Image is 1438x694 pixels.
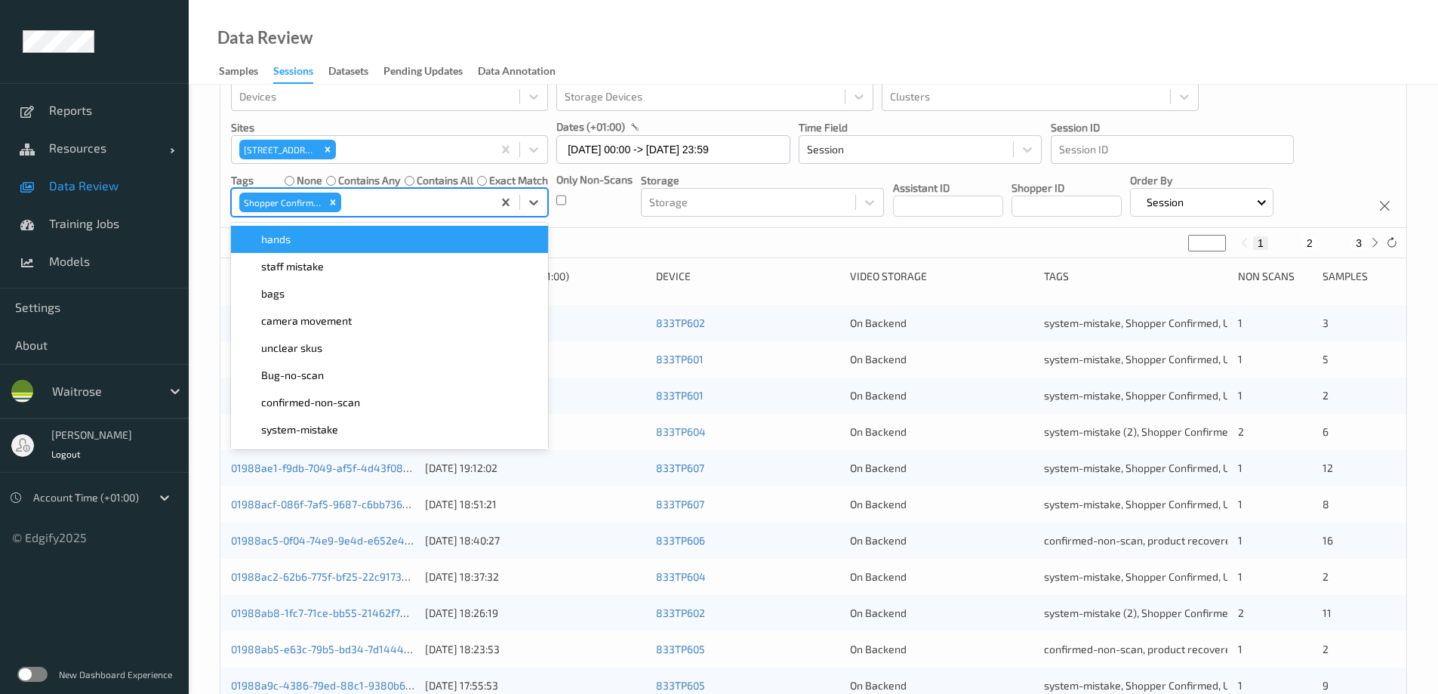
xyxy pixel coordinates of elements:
[1044,269,1227,284] div: Tags
[231,173,254,188] p: Tags
[489,173,548,188] label: exact match
[1238,269,1311,284] div: Non Scans
[261,259,324,274] span: staff mistake
[850,569,1033,585] div: On Backend
[1044,679,1388,692] span: system-mistake, Shopper Confirmed, Unusual-Activity, Picklist item alert
[1044,353,1388,366] span: system-mistake, Shopper Confirmed, Unusual-Activity, Picklist item alert
[425,569,645,585] div: [DATE] 18:37:32
[1238,534,1242,547] span: 1
[656,606,705,619] a: 833TP602
[1323,643,1329,655] span: 2
[1238,353,1242,366] span: 1
[1044,461,1301,474] span: system-mistake, Shopper Confirmed, Unusual-Activity
[656,643,705,655] a: 833TP605
[1238,461,1242,474] span: 1
[325,193,341,212] div: Remove Shopper Confirmed
[261,395,360,410] span: confirmed-non-scan
[656,353,704,366] a: 833TP601
[273,63,313,84] div: Sessions
[1302,236,1317,250] button: 2
[231,606,429,619] a: 01988ab8-1fc7-71ce-bb55-21462f72f865
[1323,461,1333,474] span: 12
[1323,534,1333,547] span: 16
[1044,534,1429,547] span: confirmed-non-scan, product recovered, recovered product, Shopper Confirmed
[656,679,705,692] a: 833TP605
[239,140,319,159] div: [STREET_ADDRESS]
[850,316,1033,331] div: On Backend
[219,61,273,82] a: Samples
[217,30,313,45] div: Data Review
[1323,316,1329,329] span: 3
[231,534,441,547] a: 01988ac5-0f04-74e9-9e4d-e652e44a0c9e
[1238,498,1242,510] span: 1
[1238,643,1242,655] span: 1
[850,642,1033,657] div: On Backend
[319,140,336,159] div: Remove 833 Trinity Square
[417,173,473,188] label: contains all
[1141,195,1189,210] p: Session
[656,534,705,547] a: 833TP606
[799,120,1042,135] p: Time Field
[261,313,352,328] span: camera movement
[1323,389,1329,402] span: 2
[231,498,431,510] a: 01988acf-086f-7af5-9687-c6bb736dca76
[1044,498,1301,510] span: system-mistake, Shopper Confirmed, Unusual-Activity
[231,461,431,474] a: 01988ae1-f9db-7049-af5f-4d43f082f6d5
[1323,606,1332,619] span: 11
[1130,173,1274,188] p: Order By
[656,570,706,583] a: 833TP604
[231,570,432,583] a: 01988ac2-62b6-775f-bf25-22c91736437d
[239,193,325,212] div: Shopper Confirmed
[219,63,258,82] div: Samples
[1323,570,1329,583] span: 2
[1323,269,1396,284] div: Samples
[893,180,1003,196] p: Assistant ID
[850,269,1033,284] div: Video Storage
[1044,425,1418,438] span: system-mistake (2), Shopper Confirmed, Assistant Confirmed, Unusual-Activity
[383,61,478,82] a: Pending Updates
[425,642,645,657] div: [DATE] 18:23:53
[850,424,1033,440] div: On Backend
[1323,425,1329,438] span: 6
[425,678,645,693] div: [DATE] 17:55:53
[1238,389,1242,402] span: 1
[425,461,645,476] div: [DATE] 19:12:02
[261,368,324,383] span: Bug-no-scan
[273,61,328,84] a: Sessions
[1238,606,1244,619] span: 2
[656,316,705,329] a: 833TP602
[556,119,625,134] p: dates (+01:00)
[656,498,704,510] a: 833TP607
[425,533,645,548] div: [DATE] 18:40:27
[328,63,368,82] div: Datasets
[1323,498,1329,510] span: 8
[850,461,1033,476] div: On Backend
[850,533,1033,548] div: On Backend
[425,606,645,621] div: [DATE] 18:26:19
[656,461,704,474] a: 833TP607
[850,352,1033,367] div: On Backend
[1051,120,1294,135] p: Session ID
[231,679,439,692] a: 01988a9c-4386-79ed-88c1-9380b67f41d8
[656,389,704,402] a: 833TP601
[850,388,1033,403] div: On Backend
[261,422,338,437] span: system-mistake
[1238,679,1242,692] span: 1
[1044,316,1388,329] span: system-mistake, Shopper Confirmed, Unusual-Activity, Picklist item alert
[850,497,1033,512] div: On Backend
[1044,389,1388,402] span: system-mistake, Shopper Confirmed, Unusual-Activity, Picklist item alert
[261,341,322,356] span: unclear skus
[1253,236,1268,250] button: 1
[1351,236,1366,250] button: 3
[425,497,645,512] div: [DATE] 18:51:21
[328,61,383,82] a: Datasets
[297,173,322,188] label: none
[231,643,440,655] a: 01988ab5-e63c-79b5-bd34-7d14440229e6
[1044,643,1429,655] span: confirmed-non-scan, product recovered, recovered product, Shopper Confirmed
[1238,570,1242,583] span: 1
[656,425,706,438] a: 833TP604
[656,269,839,284] div: Device
[383,63,463,82] div: Pending Updates
[478,63,556,82] div: Data Annotation
[231,120,548,135] p: Sites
